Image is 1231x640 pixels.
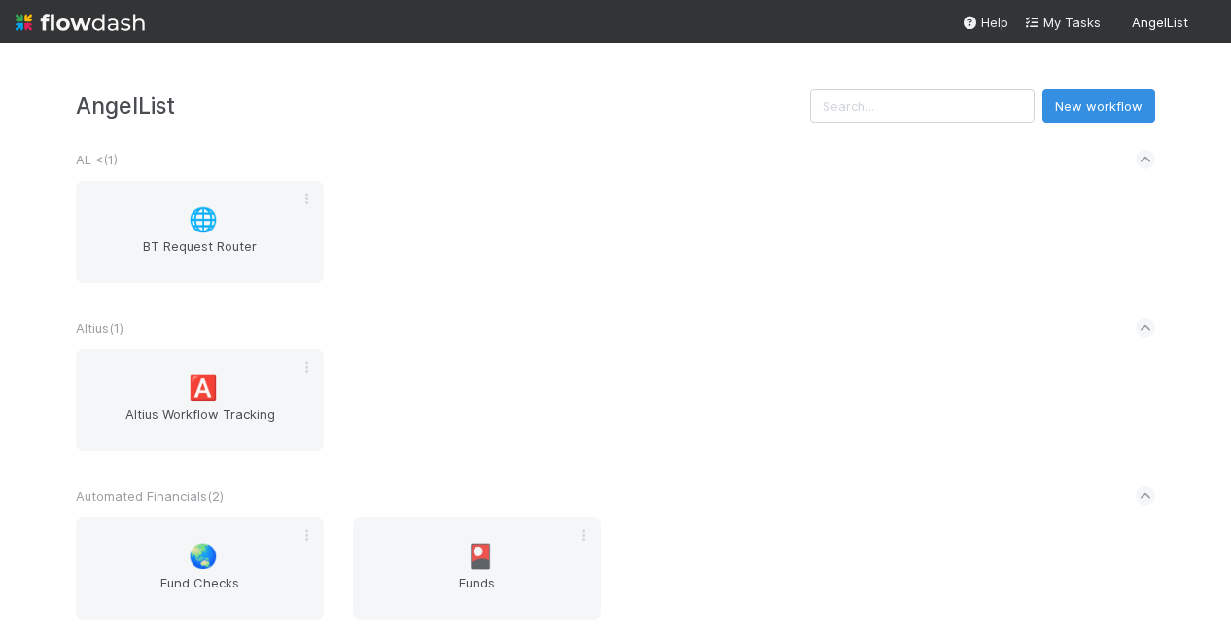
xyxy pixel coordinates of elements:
[16,6,145,39] img: logo-inverted-e16ddd16eac7371096b0.svg
[76,349,324,451] a: 🅰️Altius Workflow Tracking
[189,544,218,569] span: 🌏
[76,517,324,620] a: 🌏Fund Checks
[1042,89,1155,123] button: New workflow
[810,89,1035,123] input: Search...
[84,573,316,612] span: Fund Checks
[466,544,495,569] span: 🎴
[76,152,118,167] span: AL < ( 1 )
[1024,13,1101,32] a: My Tasks
[189,375,218,401] span: 🅰️
[76,488,224,504] span: Automated Financials ( 2 )
[353,517,601,620] a: 🎴Funds
[189,207,218,232] span: 🌐
[84,236,316,275] span: BT Request Router
[76,181,324,283] a: 🌐BT Request Router
[1024,15,1101,30] span: My Tasks
[76,320,123,336] span: Altius ( 1 )
[962,13,1008,32] div: Help
[84,405,316,444] span: Altius Workflow Tracking
[76,92,810,119] h3: AngelList
[1196,14,1215,33] img: avatar_c0d2ec3f-77e2-40ea-8107-ee7bdb5edede.png
[1132,15,1188,30] span: AngelList
[361,573,593,612] span: Funds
